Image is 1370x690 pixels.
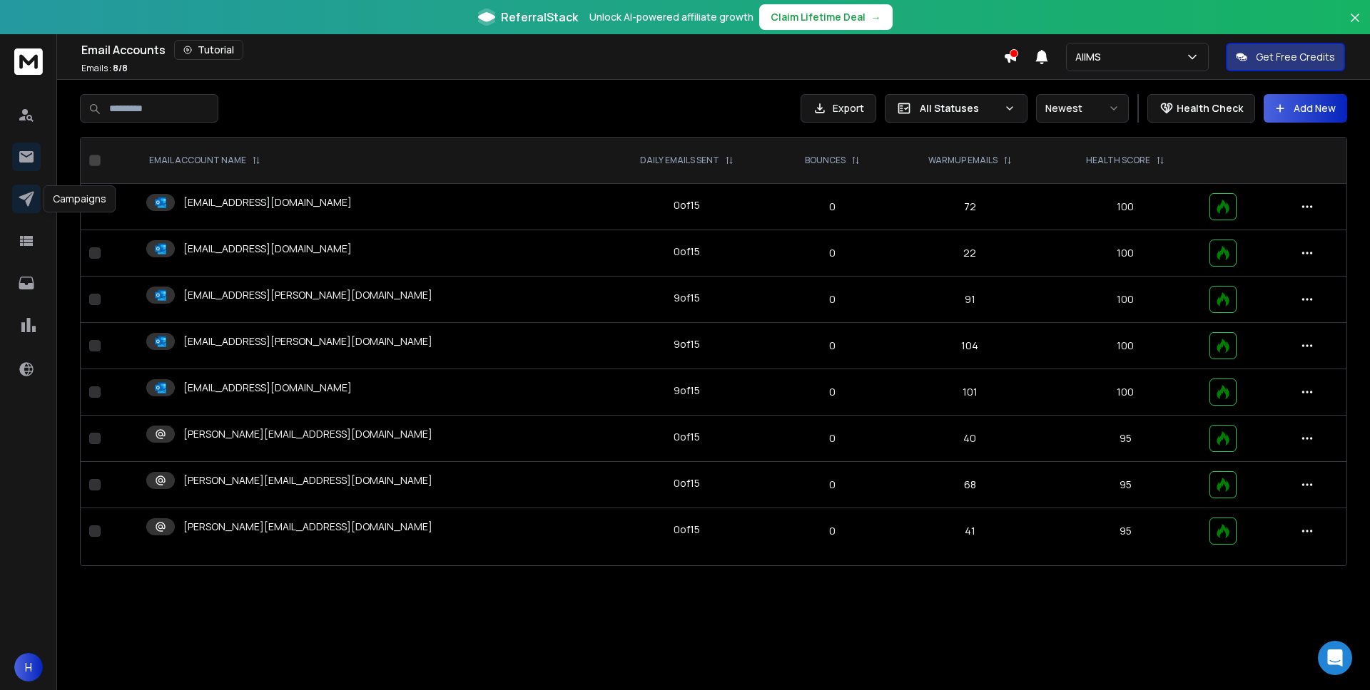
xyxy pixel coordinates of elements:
p: [EMAIL_ADDRESS][PERSON_NAME][DOMAIN_NAME] [183,334,432,349]
td: 100 [1050,277,1201,323]
td: 100 [1050,323,1201,369]
p: 0 [783,431,882,446]
button: Claim Lifetime Deal→ [759,4,893,30]
td: 41 [890,508,1050,555]
div: 9 of 15 [674,291,700,305]
p: WARMUP EMAILS [928,155,998,166]
div: 0 of 15 [674,522,700,537]
td: 95 [1050,416,1201,462]
div: Email Accounts [81,40,1003,60]
button: H [14,653,43,681]
button: Close banner [1346,9,1364,43]
span: 8 / 8 [113,62,128,74]
td: 100 [1050,230,1201,277]
div: 0 of 15 [674,198,700,212]
td: 100 [1050,369,1201,416]
p: 0 [783,292,882,307]
button: Export [801,94,876,123]
p: 0 [783,385,882,399]
span: ReferralStack [501,9,578,26]
p: [EMAIL_ADDRESS][DOMAIN_NAME] [183,381,352,395]
p: All Statuses [920,101,998,115]
div: 0 of 15 [674,244,700,259]
td: 95 [1050,462,1201,508]
p: Health Check [1177,101,1243,115]
p: [EMAIL_ADDRESS][DOMAIN_NAME] [183,242,352,256]
div: 0 of 15 [674,430,700,444]
p: HEALTH SCORE [1086,155,1150,166]
button: Add New [1264,94,1347,123]
p: Unlock AI-powered affiliate growth [589,10,753,24]
div: Open Intercom Messenger [1318,641,1352,675]
p: Get Free Credits [1256,50,1335,64]
p: [PERSON_NAME][EMAIL_ADDRESS][DOMAIN_NAME] [183,473,432,488]
p: DAILY EMAILS SENT [640,155,719,166]
div: Campaigns [44,185,116,212]
td: 101 [890,369,1050,416]
td: 100 [1050,184,1201,230]
div: 9 of 15 [674,337,700,351]
p: 0 [783,339,882,353]
button: Newest [1036,94,1129,123]
td: 40 [890,416,1050,462]
td: 95 [1050,508,1201,555]
td: 91 [890,277,1050,323]
span: → [871,10,881,24]
td: 22 [890,230,1050,277]
p: Emails : [81,63,128,74]
button: Get Free Credits [1226,43,1345,71]
p: [EMAIL_ADDRESS][PERSON_NAME][DOMAIN_NAME] [183,288,432,302]
p: [PERSON_NAME][EMAIL_ADDRESS][DOMAIN_NAME] [183,520,432,534]
p: [EMAIL_ADDRESS][DOMAIN_NAME] [183,195,352,210]
button: Health Check [1147,94,1255,123]
p: [PERSON_NAME][EMAIL_ADDRESS][DOMAIN_NAME] [183,427,432,441]
p: 0 [783,200,882,214]
p: BOUNCES [805,155,846,166]
div: 0 of 15 [674,476,700,490]
td: 72 [890,184,1050,230]
p: 0 [783,246,882,260]
div: EMAIL ACCOUNT NAME [149,155,260,166]
td: 104 [890,323,1050,369]
p: 0 [783,478,882,492]
p: 0 [783,524,882,538]
div: 9 of 15 [674,383,700,398]
p: AIIMS [1075,50,1107,64]
button: Tutorial [174,40,243,60]
td: 68 [890,462,1050,508]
